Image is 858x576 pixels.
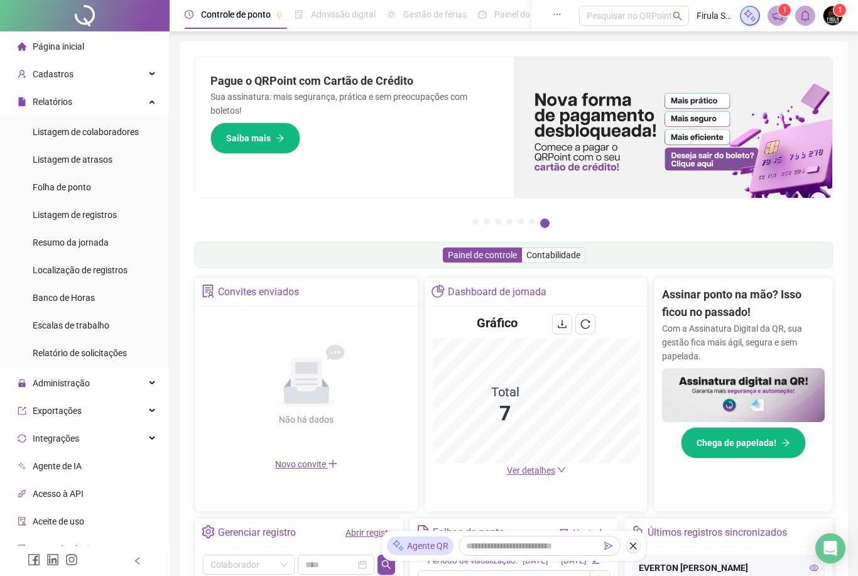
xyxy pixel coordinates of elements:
span: bell [800,10,811,21]
span: Resumo da jornada [33,237,109,247]
h4: Gráfico [477,314,518,332]
span: Relatório de solicitações [33,348,127,358]
span: file-done [295,10,303,19]
span: Chega de papelada! [697,436,776,450]
span: sync [18,434,26,443]
div: Agente QR [387,536,453,555]
div: Não há dados [249,413,364,427]
span: Escalas de trabalho [33,320,109,330]
div: Últimos registros sincronizados [648,522,787,543]
span: Admissão digital [311,9,376,19]
span: Página inicial [33,41,84,52]
span: Administração [33,378,90,388]
div: EVERTON [PERSON_NAME] [639,561,818,575]
span: Contabilidade [526,250,580,260]
span: file-text [416,525,430,538]
span: 1 [838,6,842,14]
span: Listagem de atrasos [33,155,112,165]
span: audit [18,517,26,526]
div: Folhas de ponto [433,522,504,543]
span: Cadastros [33,69,73,79]
span: Controle de ponto [201,9,271,19]
span: Listagem de registros [33,210,117,220]
button: 7 [540,219,550,228]
sup: Atualize o seu contato no menu Meus Dados [834,4,846,16]
button: 4 [506,219,513,225]
a: Abrir registro [345,528,396,538]
img: banner%2F096dab35-e1a4-4d07-87c2-cf089f3812bf.png [514,57,832,198]
button: 1 [472,219,479,225]
span: linkedin [46,553,59,566]
div: Open Intercom Messenger [815,533,845,563]
p: Com a Assinatura Digital da QR, sua gestão fica mais ágil, segura e sem papelada. [662,322,825,363]
span: dashboard [478,10,487,19]
button: 6 [529,219,535,225]
span: sun [387,10,396,19]
button: Chega de papelada! [681,427,806,459]
div: Gerenciar registro [218,522,296,543]
p: Sua assinatura: mais segurança, prática e sem preocupações com boletos! [210,90,499,117]
span: Atestado técnico [33,544,99,554]
span: lock [18,379,26,388]
button: Saiba mais [210,122,300,154]
span: export [18,406,26,415]
span: solution [18,545,26,553]
span: reload [580,319,590,329]
span: team [631,525,644,538]
span: home [18,42,26,51]
span: Painel do DP [494,9,543,19]
span: arrow-right [276,134,285,143]
span: Gestão de férias [403,9,467,19]
span: api [18,489,26,498]
span: send [604,541,613,550]
span: pie-chart [432,285,445,298]
span: Novo convite [275,459,338,469]
span: facebook [28,553,40,566]
span: Relatórios [33,97,72,107]
button: 2 [484,219,490,225]
span: arrow-right [781,438,790,447]
span: download [557,319,567,329]
button: 3 [495,219,501,225]
span: pushpin [276,11,283,19]
span: ellipsis [553,10,562,19]
span: search [673,11,682,21]
span: 1 [783,6,787,14]
div: Convites enviados [218,281,299,303]
span: file [18,97,26,106]
span: Exportações [33,406,82,416]
img: sparkle-icon.fc2bf0ac1784a2077858766a79e2daf3.svg [392,540,405,553]
span: filter [560,528,568,537]
span: Firula Sport Bar [697,9,732,23]
span: Ver detalhes [507,465,555,475]
span: Banco de Horas [33,293,95,303]
a: Ver detalhes down [507,465,566,475]
span: Localização de registros [33,265,128,275]
img: sparkle-icon.fc2bf0ac1784a2077858766a79e2daf3.svg [743,9,757,23]
span: down [557,465,566,474]
img: 16402 [823,6,842,25]
span: Painel de controle [448,250,517,260]
span: clock-circle [185,10,193,19]
span: Saiba mais [226,131,271,145]
h2: Pague o QRPoint com Cartão de Crédito [210,72,499,90]
span: notification [772,10,783,21]
sup: 1 [778,4,791,16]
a: Ver todos [573,528,611,538]
span: Aceite de uso [33,516,84,526]
span: instagram [65,553,78,566]
span: user-add [18,70,26,79]
span: search [381,560,391,570]
span: Integrações [33,433,79,443]
span: Agente de IA [33,461,82,471]
span: Listagem de colaboradores [33,127,139,137]
button: 5 [518,219,524,225]
span: close [629,541,638,550]
img: banner%2F02c71560-61a6-44d4-94b9-c8ab97240462.png [662,368,825,422]
span: setting [202,525,215,538]
div: Dashboard de jornada [448,281,546,303]
span: plus [328,459,338,469]
h2: Assinar ponto na mão? Isso ficou no passado! [662,286,825,322]
span: eye [810,563,818,572]
span: Folha de ponto [33,182,91,192]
